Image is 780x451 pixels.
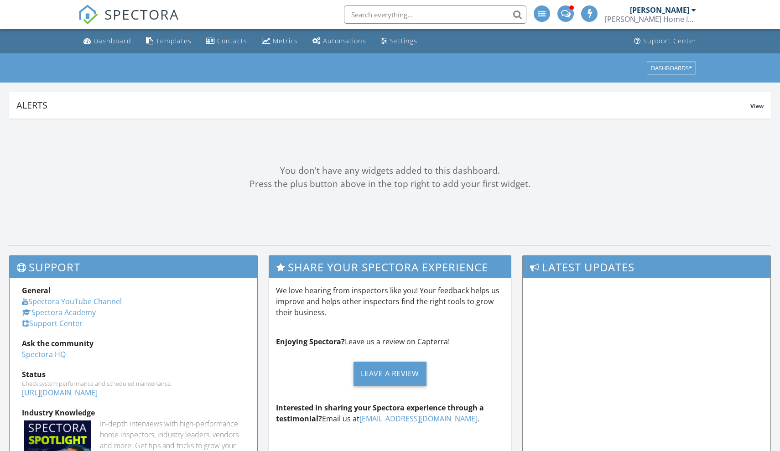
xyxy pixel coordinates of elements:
a: Spectora HQ [22,349,66,359]
div: You don't have any widgets added to this dashboard. [9,164,771,177]
a: Contacts [203,33,251,50]
div: Support Center [643,36,697,45]
a: Metrics [258,33,302,50]
div: Industry Knowledge [22,407,245,418]
img: The Best Home Inspection Software - Spectora [78,5,98,25]
a: Leave a Review [276,354,504,393]
div: Automations [323,36,366,45]
h3: Latest Updates [523,256,770,278]
a: Templates [142,33,195,50]
strong: General [22,285,51,295]
p: Leave us a review on Capterra! [276,336,504,347]
div: Ask the community [22,338,245,349]
input: Search everything... [344,5,526,24]
h3: Support [10,256,257,278]
div: Winters Home Inspection LLC [605,15,696,24]
a: Spectora YouTube Channel [22,296,122,306]
div: Settings [390,36,417,45]
div: Leave a Review [354,362,426,386]
div: Templates [156,36,192,45]
a: Settings [377,33,421,50]
div: Status [22,369,245,380]
a: Spectora Academy [22,307,96,317]
div: Dashboard [94,36,131,45]
div: Press the plus button above in the top right to add your first widget. [9,177,771,191]
strong: Enjoying Spectora? [276,337,345,347]
a: Support Center [22,318,83,328]
a: Dashboard [80,33,135,50]
span: SPECTORA [104,5,179,24]
div: [PERSON_NAME] [630,5,689,15]
h3: Share Your Spectora Experience [269,256,511,278]
span: View [750,102,764,110]
strong: Interested in sharing your Spectora experience through a testimonial? [276,403,484,424]
div: Contacts [217,36,247,45]
div: Dashboards [651,65,692,71]
a: Automations (Advanced) [309,33,370,50]
p: Email us at . [276,402,504,424]
div: Alerts [16,99,750,111]
a: [URL][DOMAIN_NAME] [22,388,98,398]
div: Metrics [273,36,298,45]
p: We love hearing from inspectors like you! Your feedback helps us improve and helps other inspecto... [276,285,504,318]
a: Support Center [630,33,700,50]
a: SPECTORA [78,12,179,31]
button: Dashboards [647,62,696,74]
a: [EMAIL_ADDRESS][DOMAIN_NAME] [359,414,478,424]
div: Check system performance and scheduled maintenance. [22,380,245,387]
